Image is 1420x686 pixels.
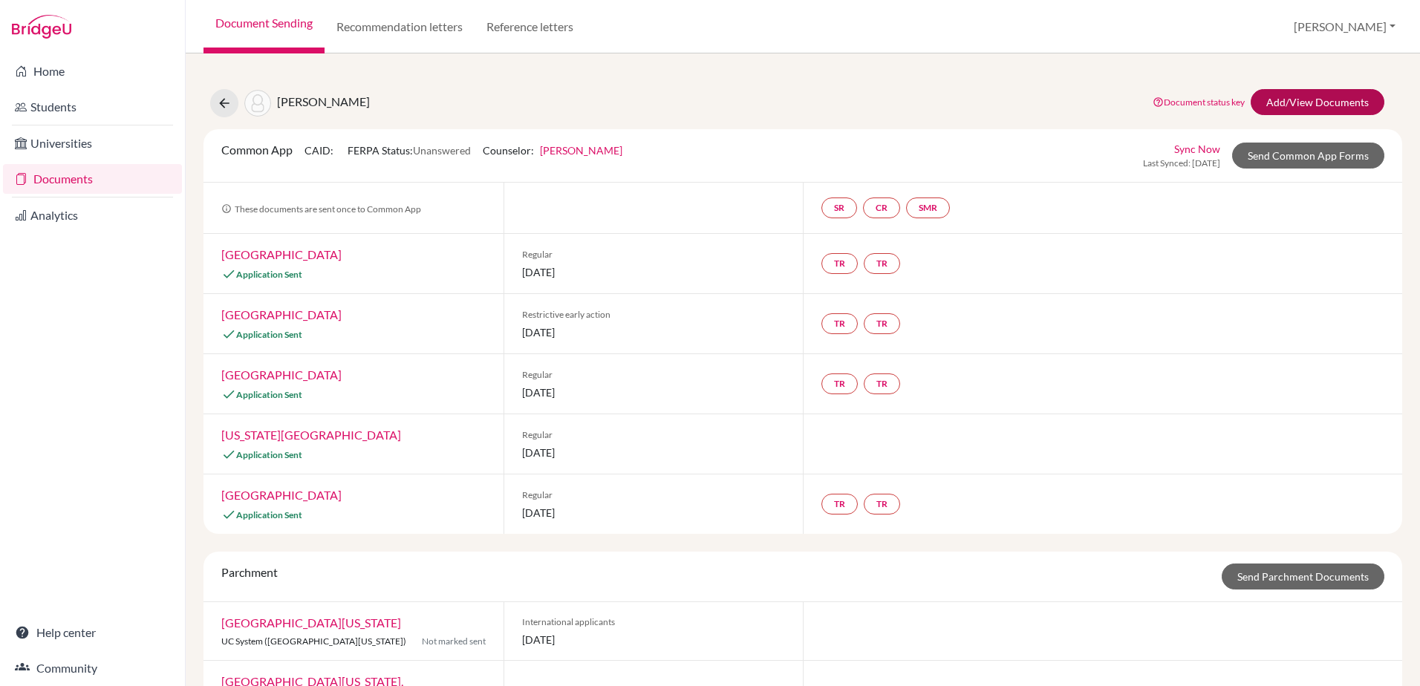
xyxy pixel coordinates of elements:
a: [GEOGRAPHIC_DATA] [221,488,342,502]
span: Application Sent [236,509,302,520]
a: [US_STATE][GEOGRAPHIC_DATA] [221,428,401,442]
a: TR [821,253,858,274]
span: Restrictive early action [522,308,786,321]
span: Parchment [221,565,278,579]
span: [DATE] [522,505,786,520]
a: Sync Now [1174,141,1220,157]
span: Last Synced: [DATE] [1143,157,1220,170]
span: [DATE] [522,445,786,460]
span: CAID: [304,144,336,157]
span: FERPA Status: [348,144,471,157]
span: Regular [522,248,786,261]
span: [DATE] [522,324,786,340]
a: [GEOGRAPHIC_DATA] [221,307,342,321]
a: [GEOGRAPHIC_DATA][US_STATE] [221,615,401,630]
span: [DATE] [522,632,786,647]
a: [GEOGRAPHIC_DATA] [221,367,342,382]
a: Help center [3,618,182,647]
a: TR [864,313,900,334]
span: Regular [522,489,786,502]
span: [DATE] [522,385,786,400]
a: Documents [3,164,182,194]
a: SMR [906,197,950,218]
a: Add/View Documents [1251,89,1384,115]
a: Students [3,92,182,122]
a: Send Common App Forms [1232,143,1384,169]
span: UC System ([GEOGRAPHIC_DATA][US_STATE]) [221,636,406,647]
span: Application Sent [236,449,302,460]
span: Common App [221,143,293,157]
a: Community [3,653,182,683]
span: Regular [522,368,786,382]
span: Unanswered [413,144,471,157]
a: CR [863,197,900,218]
a: Send Parchment Documents [1222,563,1384,589]
span: Application Sent [236,329,302,340]
a: Document status key [1153,97,1245,108]
a: TR [864,373,900,394]
span: Application Sent [236,389,302,400]
span: Counselor: [483,144,622,157]
span: [PERSON_NAME] [277,94,370,108]
span: These documents are sent once to Common App [221,203,421,215]
a: TR [864,494,900,514]
a: TR [821,313,858,334]
span: International applicants [522,615,786,629]
span: [DATE] [522,264,786,280]
span: Application Sent [236,269,302,280]
span: Not marked sent [422,635,486,648]
button: [PERSON_NAME] [1287,13,1402,41]
span: Regular [522,428,786,442]
a: [PERSON_NAME] [540,144,622,157]
img: Bridge-U [12,15,71,39]
a: Home [3,56,182,86]
a: SR [821,197,857,218]
a: [GEOGRAPHIC_DATA] [221,247,342,261]
a: TR [821,494,858,514]
a: Analytics [3,200,182,230]
a: TR [864,253,900,274]
a: TR [821,373,858,394]
a: Universities [3,128,182,158]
